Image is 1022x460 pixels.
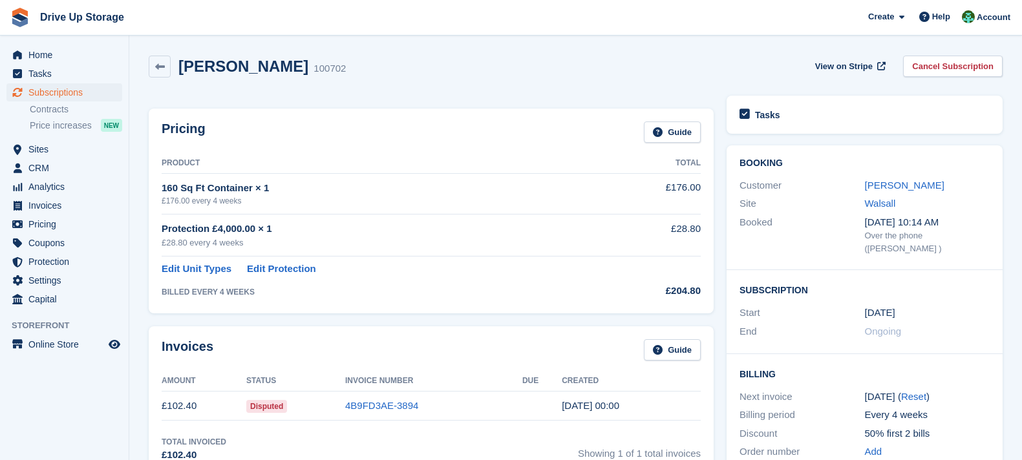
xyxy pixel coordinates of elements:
a: menu [6,159,122,177]
div: Next invoice [740,390,865,404]
a: [PERSON_NAME] [865,180,944,191]
span: Home [28,46,106,64]
a: Guide [644,121,701,143]
span: CRM [28,159,106,177]
th: Created [562,371,701,392]
span: Create [868,10,894,23]
a: Edit Protection [247,262,316,277]
div: Over the phone ([PERSON_NAME] ) [865,229,990,255]
img: stora-icon-8386f47178a22dfd0bd8f6a31ec36ba5ce8667c1dd55bd0f319d3a0aa187defe.svg [10,8,30,27]
td: £176.00 [601,173,701,214]
div: £176.00 every 4 weeks [162,195,601,207]
div: BILLED EVERY 4 WEEKS [162,286,601,298]
time: 2025-08-12 23:00:10 UTC [562,400,619,411]
h2: Pricing [162,121,206,143]
img: Camille [962,10,975,23]
span: Disputed [246,400,287,413]
a: Guide [644,339,701,361]
div: Discount [740,426,865,441]
div: Every 4 weeks [865,408,990,423]
div: £28.80 every 4 weeks [162,236,601,249]
span: Protection [28,253,106,271]
span: Storefront [12,319,129,332]
span: Price increases [30,120,92,132]
div: Site [740,196,865,211]
th: Total [601,153,701,174]
th: Due [522,371,562,392]
a: menu [6,234,122,252]
a: menu [6,215,122,233]
div: Customer [740,178,865,193]
a: Walsall [865,198,896,209]
th: Invoice Number [345,371,522,392]
a: Drive Up Storage [35,6,129,28]
th: Amount [162,371,246,392]
div: £204.80 [601,284,701,298]
a: menu [6,178,122,196]
span: Tasks [28,65,106,83]
th: Product [162,153,601,174]
h2: Billing [740,367,990,380]
a: menu [6,335,122,353]
div: NEW [101,119,122,132]
span: Help [932,10,950,23]
span: Account [977,11,1010,24]
div: Billing period [740,408,865,423]
time: 2025-08-12 23:00:00 UTC [865,306,895,320]
a: menu [6,290,122,308]
span: Online Store [28,335,106,353]
a: Edit Unit Types [162,262,231,277]
td: £28.80 [601,214,701,256]
div: Order number [740,444,865,459]
a: menu [6,46,122,64]
a: menu [6,83,122,101]
span: Sites [28,140,106,158]
h2: Invoices [162,339,213,361]
div: End [740,324,865,339]
a: Add [865,444,882,459]
span: View on Stripe [815,60,873,73]
h2: Tasks [755,109,780,121]
a: Cancel Subscription [903,56,1003,77]
a: View on Stripe [810,56,888,77]
a: Reset [901,391,926,402]
span: Invoices [28,196,106,214]
a: menu [6,271,122,289]
div: [DATE] 10:14 AM [865,215,990,230]
span: Settings [28,271,106,289]
div: Total Invoiced [162,436,226,448]
th: Status [246,371,345,392]
a: 4B9FD3AE-3894 [345,400,418,411]
span: Coupons [28,234,106,252]
a: menu [6,253,122,271]
a: Contracts [30,103,122,116]
span: Ongoing [865,326,902,337]
a: menu [6,140,122,158]
div: Start [740,306,865,320]
div: 50% first 2 bills [865,426,990,441]
span: Capital [28,290,106,308]
div: 160 Sq Ft Container × 1 [162,181,601,196]
a: Preview store [107,337,122,352]
div: 100702 [314,61,346,76]
h2: Booking [740,158,990,169]
a: menu [6,65,122,83]
h2: Subscription [740,283,990,296]
div: Booked [740,215,865,255]
h2: [PERSON_NAME] [178,57,308,75]
span: Pricing [28,215,106,233]
div: [DATE] ( ) [865,390,990,404]
a: menu [6,196,122,214]
span: Subscriptions [28,83,106,101]
div: Protection £4,000.00 × 1 [162,222,601,236]
span: Analytics [28,178,106,196]
td: £102.40 [162,392,246,421]
a: Price increases NEW [30,118,122,132]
